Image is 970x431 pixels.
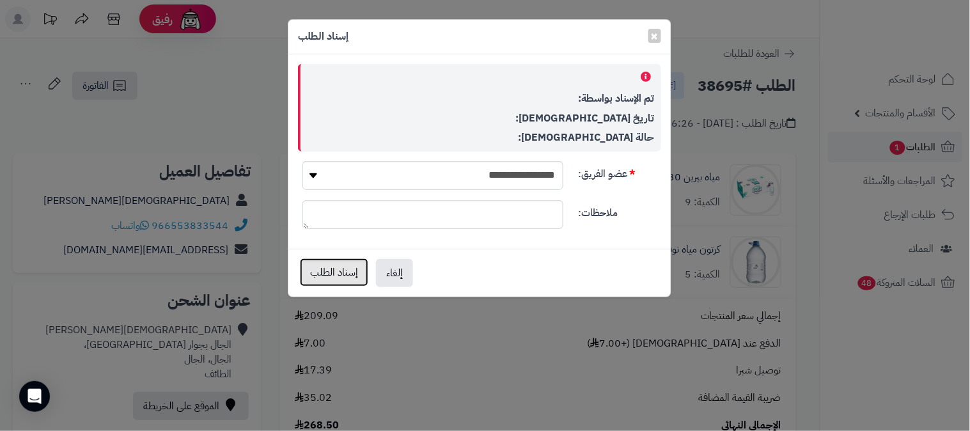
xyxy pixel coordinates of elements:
[298,29,348,44] h4: إسناد الطلب
[573,161,666,182] label: عضو الفريق:
[19,381,50,412] div: Open Intercom Messenger
[376,259,413,287] button: إلغاء
[300,258,368,286] button: إسناد الطلب
[578,91,655,106] strong: تم الإسناد بواسطة:
[573,200,666,221] label: ملاحظات:
[651,26,659,45] span: ×
[648,29,661,43] button: Close
[518,130,655,145] strong: حالة [DEMOGRAPHIC_DATA]:
[515,111,655,126] strong: تاريخ [DEMOGRAPHIC_DATA]:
